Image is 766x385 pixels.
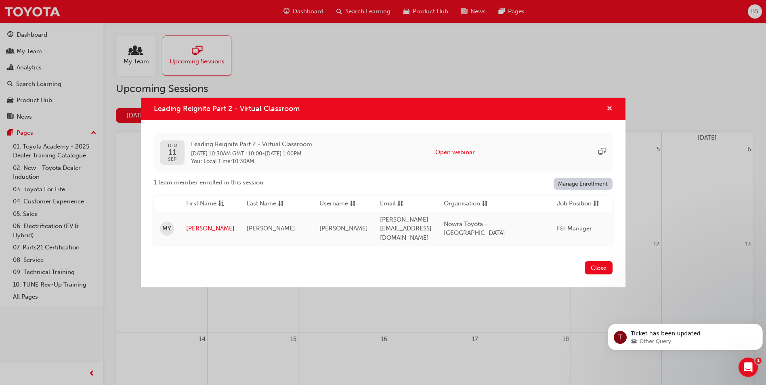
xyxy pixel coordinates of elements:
span: sorting-icon [593,199,599,209]
span: Leading Reignite Part 2 - Virtual Classroom [154,104,300,113]
button: Open webinar [435,148,475,157]
span: 1 team member enrolled in this session [154,178,263,187]
a: [PERSON_NAME] [186,224,235,233]
button: Close [585,261,613,274]
span: 1 [755,358,762,364]
span: Email [380,199,396,209]
span: asc-icon [218,199,224,209]
span: MY [162,224,171,233]
button: Usernamesorting-icon [319,199,364,209]
span: Your Local Time : 10:30AM [191,158,312,165]
a: Manage Enrollment [554,178,613,190]
span: 11 [167,148,177,157]
div: - [191,140,312,165]
span: sorting-icon [350,199,356,209]
span: sessionType_ONLINE_URL-icon [598,148,606,157]
button: Job Positionsorting-icon [557,199,601,209]
span: Nowra Toyota - [GEOGRAPHIC_DATA] [444,220,505,237]
span: SEP [167,157,177,162]
span: [PERSON_NAME][EMAIL_ADDRESS][DOMAIN_NAME] [380,216,432,241]
button: First Nameasc-icon [186,199,231,209]
span: Organisation [444,199,480,209]
span: sorting-icon [397,199,403,209]
button: Organisationsorting-icon [444,199,488,209]
button: cross-icon [607,104,613,114]
span: Last Name [247,199,276,209]
div: Leading Reignite Part 2 - Virtual Classroom [141,98,625,287]
span: Leading Reignite Part 2 - Virtual Classroom [191,140,312,149]
span: cross-icon [607,106,613,113]
button: Last Namesorting-icon [247,199,291,209]
button: Emailsorting-icon [380,199,424,209]
span: First Name [186,199,216,209]
span: Username [319,199,348,209]
span: THU [167,143,177,148]
iframe: Intercom live chat [739,358,758,377]
span: [PERSON_NAME] [319,225,368,232]
span: sorting-icon [278,199,284,209]
iframe: Intercom notifications message [604,307,766,363]
span: Job Position [557,199,592,209]
span: [PERSON_NAME] [247,225,295,232]
span: F&I Manager [557,225,592,232]
span: 11 Sep 2025 1:00PM [265,150,302,157]
span: sorting-icon [482,199,488,209]
span: 11 Sep 2025 10:30AM GMT+10:00 [191,150,262,157]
